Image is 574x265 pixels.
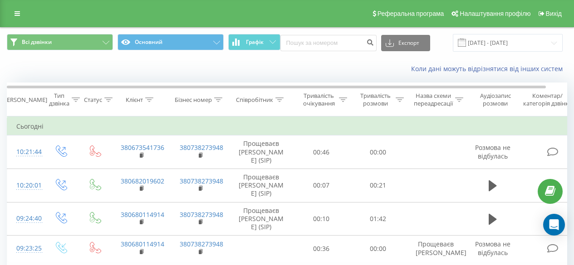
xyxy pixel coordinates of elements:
[1,96,47,104] div: [PERSON_NAME]
[475,143,510,160] span: Розмова не відбулась
[543,214,565,236] div: Open Intercom Messenger
[236,96,273,104] div: Співробітник
[228,34,280,50] button: Графік
[473,92,517,107] div: Аудіозапис розмови
[121,210,164,219] a: 380680114914
[22,39,52,46] span: Всі дзвінки
[84,96,102,104] div: Статус
[350,135,407,169] td: 00:00
[121,143,164,152] a: 380673541736
[175,96,212,104] div: Бізнес номер
[126,96,143,104] div: Клієнт
[293,169,350,202] td: 00:07
[350,202,407,236] td: 01:42
[546,10,562,17] span: Вихід
[16,210,34,227] div: 09:24:40
[407,236,466,262] td: Прощеваєв [PERSON_NAME]
[16,177,34,194] div: 10:20:01
[16,143,34,161] div: 10:21:44
[301,92,337,107] div: Тривалість очікування
[180,177,223,185] a: 380738273948
[293,202,350,236] td: 00:10
[230,135,293,169] td: Прощеваєв [PERSON_NAME] (SIP)
[475,240,510,256] span: Розмова не відбулась
[280,35,377,51] input: Пошук за номером
[350,169,407,202] td: 00:21
[16,240,34,257] div: 09:23:25
[378,10,444,17] span: Реферальна програма
[180,143,223,152] a: 380738273948
[49,92,69,107] div: Тип дзвінка
[7,34,113,50] button: Всі дзвінки
[293,135,350,169] td: 00:46
[350,236,407,262] td: 00:00
[230,202,293,236] td: Прощеваєв [PERSON_NAME] (SIP)
[121,177,164,185] a: 380682019602
[180,210,223,219] a: 380738273948
[246,39,264,45] span: Графік
[411,64,567,73] a: Коли дані можуть відрізнятися вiд інших систем
[460,10,530,17] span: Налаштування профілю
[121,240,164,248] a: 380680114914
[118,34,224,50] button: Основний
[180,240,223,248] a: 380738273948
[414,92,453,107] div: Назва схеми переадресації
[381,35,430,51] button: Експорт
[293,236,350,262] td: 00:36
[358,92,393,107] div: Тривалість розмови
[521,92,574,107] div: Коментар/категорія дзвінка
[230,169,293,202] td: Прощеваєв [PERSON_NAME] (SIP)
